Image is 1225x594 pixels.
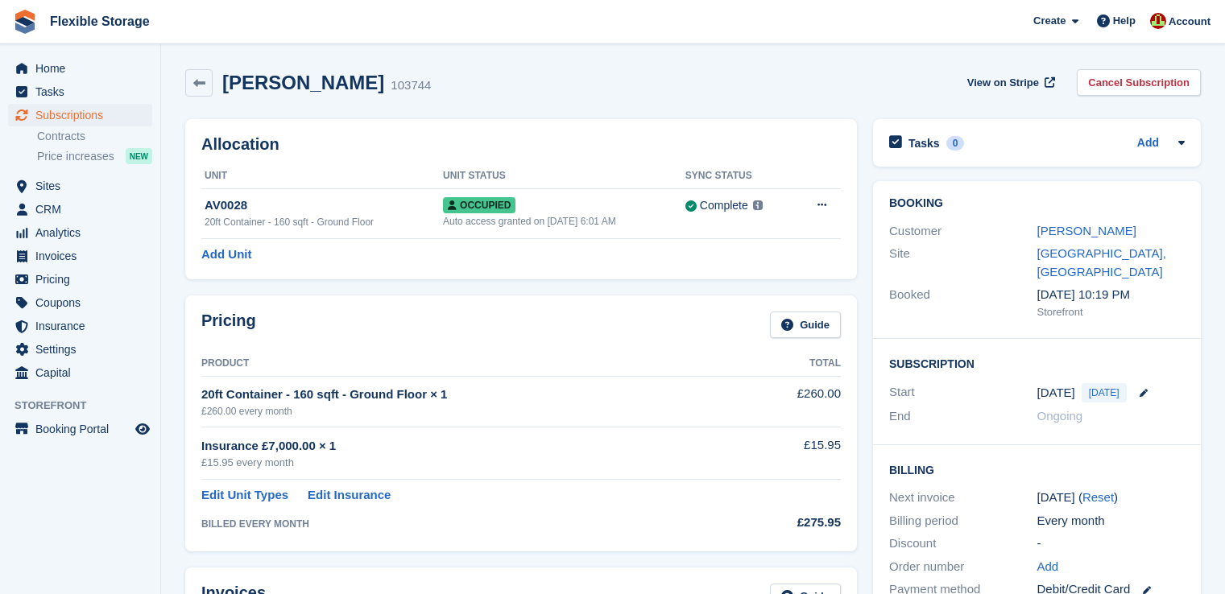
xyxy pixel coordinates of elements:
a: Add [1037,558,1059,576]
a: Add Unit [201,245,251,264]
a: menu [8,221,152,244]
span: Storefront [14,398,160,414]
a: Edit Insurance [308,486,391,505]
a: menu [8,418,152,440]
div: £260.00 every month [201,404,744,419]
a: menu [8,245,152,267]
span: Subscriptions [35,104,132,126]
span: Help [1113,13,1136,29]
div: Insurance £7,000.00 × 1 [201,437,744,456]
a: menu [8,80,152,103]
div: Order number [889,558,1037,576]
span: Account [1169,14,1211,30]
div: 20ft Container - 160 sqft - Ground Floor × 1 [201,386,744,404]
span: Price increases [37,149,114,164]
span: Sites [35,175,132,197]
div: £15.95 every month [201,455,744,471]
h2: Subscription [889,355,1185,371]
a: Guide [770,311,841,338]
div: AV0028 [205,196,443,215]
img: stora-icon-8386f47178a22dfd0bd8f6a31ec36ba5ce8667c1dd55bd0f319d3a0aa187defe.svg [13,10,37,34]
h2: Tasks [908,136,940,151]
a: Reset [1082,490,1114,504]
span: Booking Portal [35,418,132,440]
span: [DATE] [1082,383,1127,402]
span: View on Stripe [967,75,1039,91]
a: menu [8,198,152,221]
a: View on Stripe [961,69,1058,96]
a: menu [8,104,152,126]
a: menu [8,268,152,291]
div: BILLED EVERY MONTH [201,517,744,531]
div: Billing period [889,512,1037,530]
h2: Pricing [201,311,256,338]
h2: Booking [889,197,1185,210]
a: menu [8,315,152,337]
a: menu [8,338,152,361]
span: Invoices [35,245,132,267]
div: End [889,407,1037,426]
a: Price increases NEW [37,147,152,165]
th: Product [201,351,744,377]
a: Edit Unit Types [201,486,288,505]
div: [DATE] 10:19 PM [1037,286,1186,304]
div: Storefront [1037,304,1186,320]
time: 2025-08-27 00:00:00 UTC [1037,384,1075,402]
span: Home [35,57,132,80]
div: 0 [946,136,965,151]
span: Pricing [35,268,132,291]
div: Start [889,383,1037,402]
span: Ongoing [1037,409,1083,423]
span: Analytics [35,221,132,244]
span: Insurance [35,315,132,337]
img: David Jones [1150,13,1166,29]
a: menu [8,57,152,80]
div: 103744 [391,76,431,95]
th: Unit Status [443,163,685,189]
div: - [1037,534,1186,553]
div: [DATE] ( ) [1037,489,1186,507]
th: Total [744,351,841,377]
div: Every month [1037,512,1186,530]
a: Cancel Subscription [1077,69,1201,96]
td: £260.00 [744,376,841,427]
h2: Billing [889,461,1185,477]
h2: Allocation [201,135,841,154]
div: Next invoice [889,489,1037,507]
img: icon-info-grey-7440780725fd019a000dd9b08b2336e03edf1995a4989e88bcd33f0948082b44.svg [753,200,763,210]
th: Sync Status [685,163,793,189]
h2: [PERSON_NAME] [222,72,384,93]
td: £15.95 [744,427,841,480]
div: Site [889,245,1037,281]
span: Settings [35,338,132,361]
div: Complete [700,197,748,214]
a: Contracts [37,129,152,144]
span: Coupons [35,291,132,314]
div: Auto access granted on [DATE] 6:01 AM [443,214,685,229]
span: CRM [35,198,132,221]
a: Flexible Storage [43,8,156,35]
a: menu [8,361,152,384]
a: [PERSON_NAME] [1037,224,1136,237]
th: Unit [201,163,443,189]
a: menu [8,175,152,197]
span: Create [1033,13,1066,29]
div: £275.95 [744,514,841,532]
div: 20ft Container - 160 sqft - Ground Floor [205,215,443,229]
div: Discount [889,534,1037,553]
div: Booked [889,286,1037,320]
a: Add [1137,134,1159,153]
span: Occupied [443,197,515,213]
div: NEW [126,148,152,164]
a: Preview store [133,419,152,439]
span: Tasks [35,80,132,103]
span: Capital [35,361,132,384]
a: [GEOGRAPHIC_DATA], [GEOGRAPHIC_DATA] [1037,246,1166,278]
div: Customer [889,222,1037,241]
a: menu [8,291,152,314]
